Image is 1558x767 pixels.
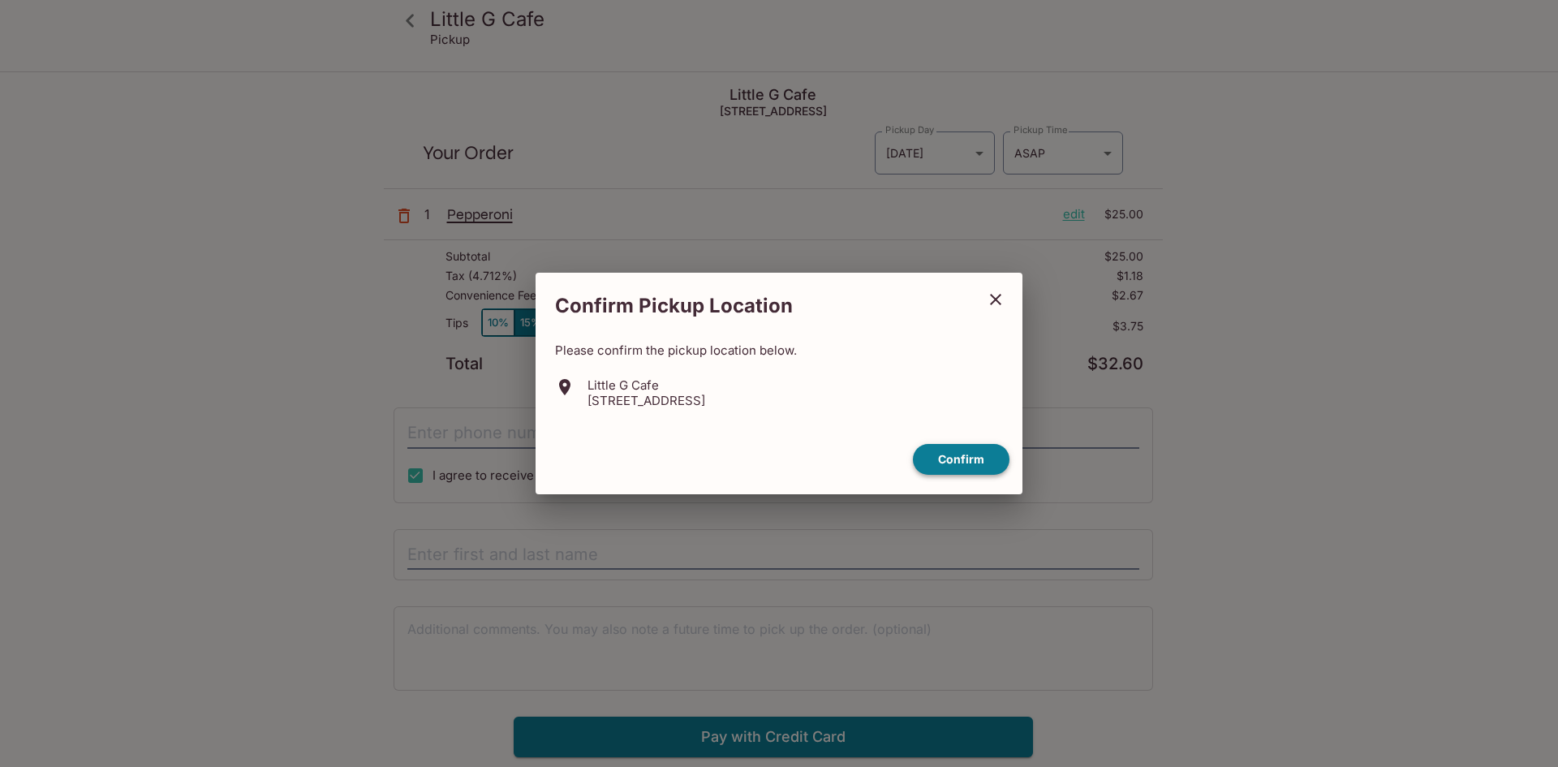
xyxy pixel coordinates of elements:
h2: Confirm Pickup Location [536,286,975,326]
button: confirm [913,444,1009,476]
button: close [975,279,1016,320]
p: Please confirm the pickup location below. [555,343,1003,358]
p: [STREET_ADDRESS] [587,393,705,408]
p: Little G Cafe [587,377,705,393]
